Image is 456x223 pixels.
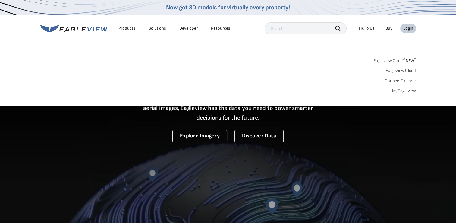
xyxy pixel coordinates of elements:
[172,130,227,142] a: Explore Imagery
[392,88,416,94] a: MyEagleview
[373,56,416,63] a: Eagleview One™*NEW*
[179,26,198,31] a: Developer
[386,68,416,73] a: Eagleview Cloud
[166,4,290,11] a: Now get 3D models for virtually every property!
[385,78,416,84] a: ConnectExplorer
[265,22,347,34] input: Search
[403,26,413,31] div: Login
[234,130,284,142] a: Discover Data
[404,58,416,63] span: NEW
[385,26,392,31] a: Buy
[357,26,375,31] div: Talk To Us
[211,26,230,31] div: Resources
[136,94,320,123] p: A new era starts here. Built on more than 3.5 billion high-resolution aerial images, Eagleview ha...
[149,26,166,31] div: Solutions
[118,26,135,31] div: Products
